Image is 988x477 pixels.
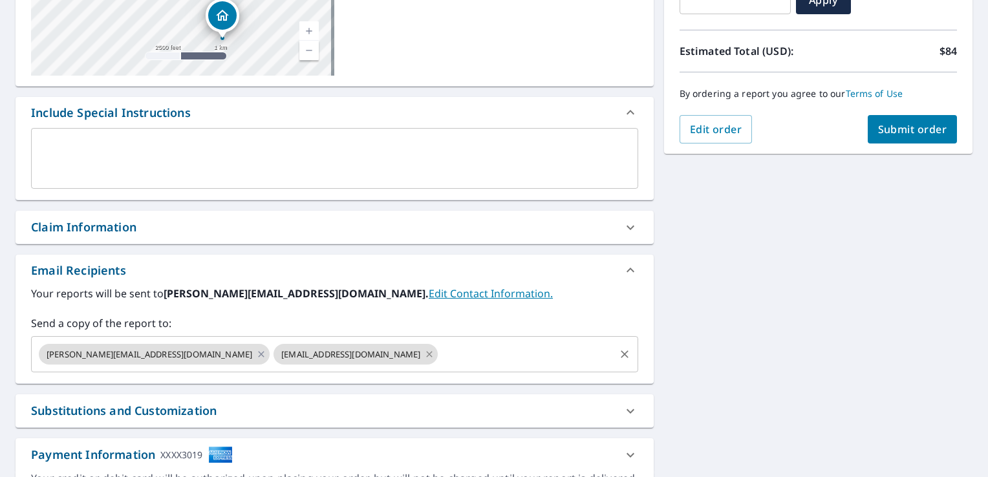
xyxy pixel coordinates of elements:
[680,115,753,143] button: Edit order
[868,115,958,143] button: Submit order
[31,218,136,236] div: Claim Information
[299,21,319,41] a: Current Level 13, Zoom In
[31,315,638,331] label: Send a copy of the report to:
[16,394,654,427] div: Substitutions and Customization
[39,348,260,361] span: [PERSON_NAME][EMAIL_ADDRESS][DOMAIN_NAME]
[299,41,319,60] a: Current Level 13, Zoom Out
[616,345,634,363] button: Clear
[160,446,202,463] div: XXXX3019
[31,262,126,279] div: Email Recipients
[690,122,742,136] span: Edit order
[39,344,270,365] div: [PERSON_NAME][EMAIL_ADDRESS][DOMAIN_NAME]
[16,438,654,471] div: Payment InformationXXXX3019cardImage
[31,446,233,463] div: Payment Information
[31,402,217,419] div: Substitutions and Customization
[878,122,947,136] span: Submit order
[164,286,429,301] b: [PERSON_NAME][EMAIL_ADDRESS][DOMAIN_NAME].
[31,104,191,122] div: Include Special Instructions
[208,446,233,463] img: cardImage
[680,43,819,59] p: Estimated Total (USD):
[846,87,903,100] a: Terms of Use
[16,255,654,286] div: Email Recipients
[940,43,957,59] p: $84
[16,211,654,244] div: Claim Information
[31,286,638,301] label: Your reports will be sent to
[274,344,438,365] div: [EMAIL_ADDRESS][DOMAIN_NAME]
[274,348,428,361] span: [EMAIL_ADDRESS][DOMAIN_NAME]
[429,286,553,301] a: EditContactInfo
[16,97,654,128] div: Include Special Instructions
[680,88,957,100] p: By ordering a report you agree to our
